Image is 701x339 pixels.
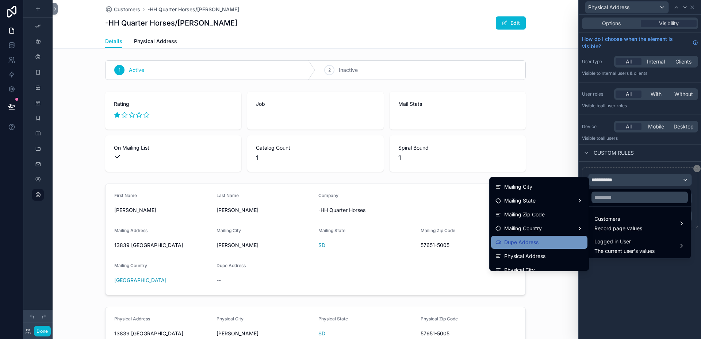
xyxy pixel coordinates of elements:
[594,215,642,223] span: Customers
[148,6,239,13] a: -HH Quarter Horses/[PERSON_NAME]
[114,6,140,13] span: Customers
[504,252,545,261] span: Physical Address
[504,182,532,191] span: Mailing City
[594,225,642,232] span: Record page values
[496,16,526,30] button: Edit
[504,266,535,274] span: Physical City
[504,224,542,233] span: Mailing Country
[134,38,177,45] span: Physical Address
[594,237,655,246] span: Logged in User
[134,35,177,49] a: Physical Address
[594,247,655,255] span: The current user's values
[105,6,140,13] a: Customers
[105,38,122,45] span: Details
[504,210,545,219] span: Mailing Zip Code
[504,196,536,205] span: Mailing State
[504,238,539,247] span: Dupe Address
[105,35,122,49] a: Details
[105,18,237,28] h1: -HH Quarter Horses/[PERSON_NAME]
[34,326,50,336] button: Done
